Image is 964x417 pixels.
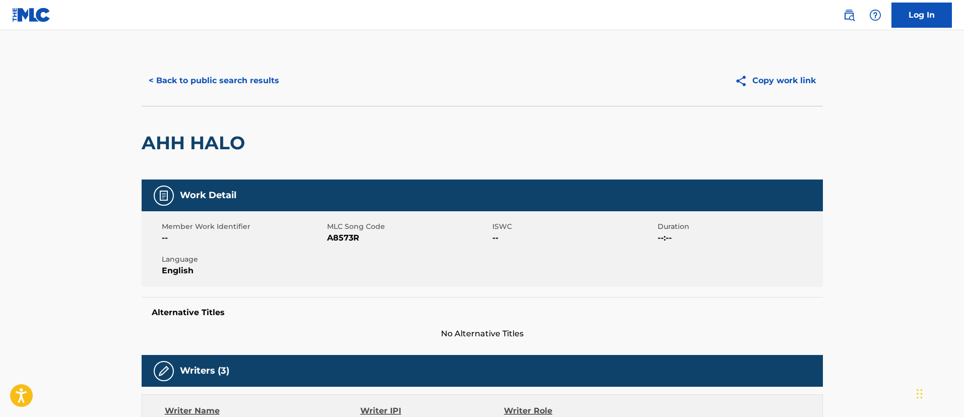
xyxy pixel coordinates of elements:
[180,190,236,201] h5: Work Detail
[152,308,813,318] h5: Alternative Titles
[180,365,229,377] h5: Writers (3)
[162,265,325,277] span: English
[492,221,655,232] span: ISWC
[658,232,820,244] span: --:--
[158,365,170,377] img: Writers
[843,9,855,21] img: search
[327,221,490,232] span: MLC Song Code
[869,9,881,21] img: help
[142,328,823,340] span: No Alternative Titles
[142,68,286,93] button: < Back to public search results
[865,5,885,25] div: Help
[12,8,51,22] img: MLC Logo
[165,405,361,417] div: Writer Name
[162,232,325,244] span: --
[917,379,923,409] div: Drag
[839,5,859,25] a: Public Search
[658,221,820,232] span: Duration
[162,254,325,265] span: Language
[360,405,504,417] div: Writer IPI
[914,369,964,417] iframe: Chat Widget
[162,221,325,232] span: Member Work Identifier
[327,232,490,244] span: A8573R
[735,75,752,87] img: Copy work link
[142,132,250,154] h2: AHH HALO
[158,190,170,202] img: Work Detail
[504,405,634,417] div: Writer Role
[728,68,823,93] button: Copy work link
[891,3,952,28] a: Log In
[492,232,655,244] span: --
